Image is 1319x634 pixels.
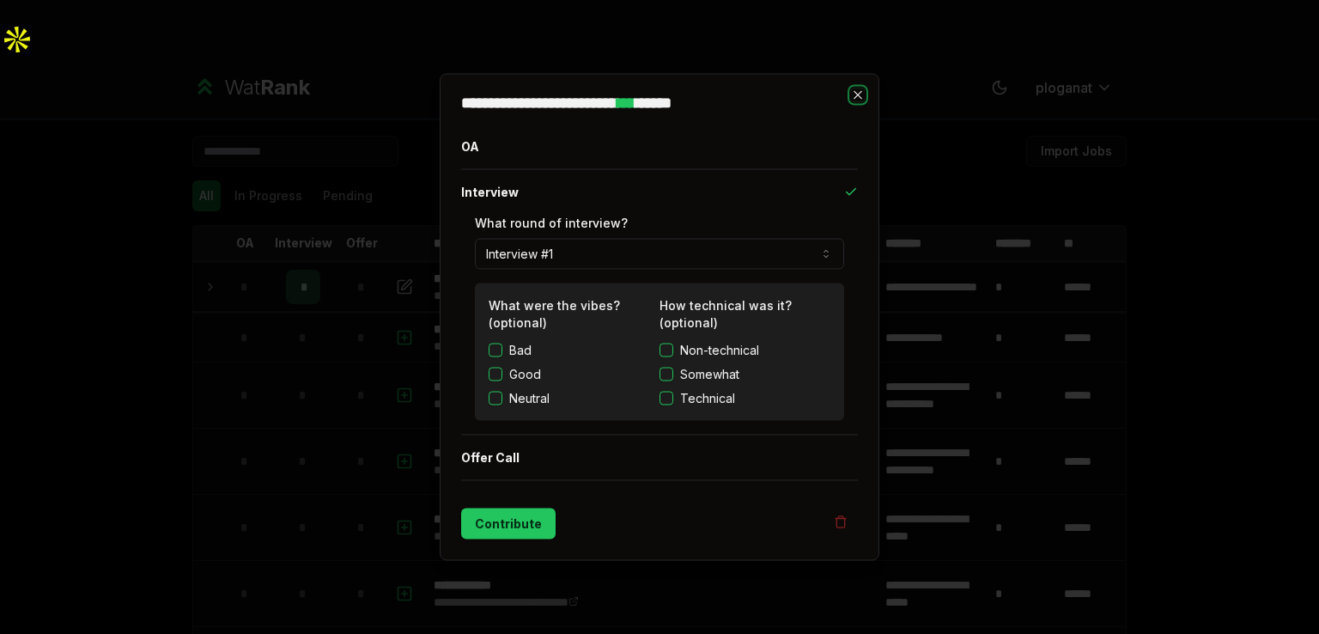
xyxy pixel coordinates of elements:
label: Neutral [509,390,550,407]
label: What round of interview? [475,216,628,230]
span: Technical [680,390,735,407]
div: Interview [461,215,858,435]
button: Somewhat [659,368,673,381]
button: OA [461,125,858,169]
span: Non-technical [680,342,759,359]
button: Technical [659,392,673,405]
label: How technical was it? (optional) [659,298,792,330]
label: Bad [509,342,532,359]
button: Non-technical [659,344,673,357]
span: Somewhat [680,366,739,383]
button: Offer Call [461,436,858,480]
label: Good [509,366,541,383]
button: Contribute [461,509,556,540]
label: What were the vibes? (optional) [489,298,620,330]
button: Interview [461,170,858,215]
